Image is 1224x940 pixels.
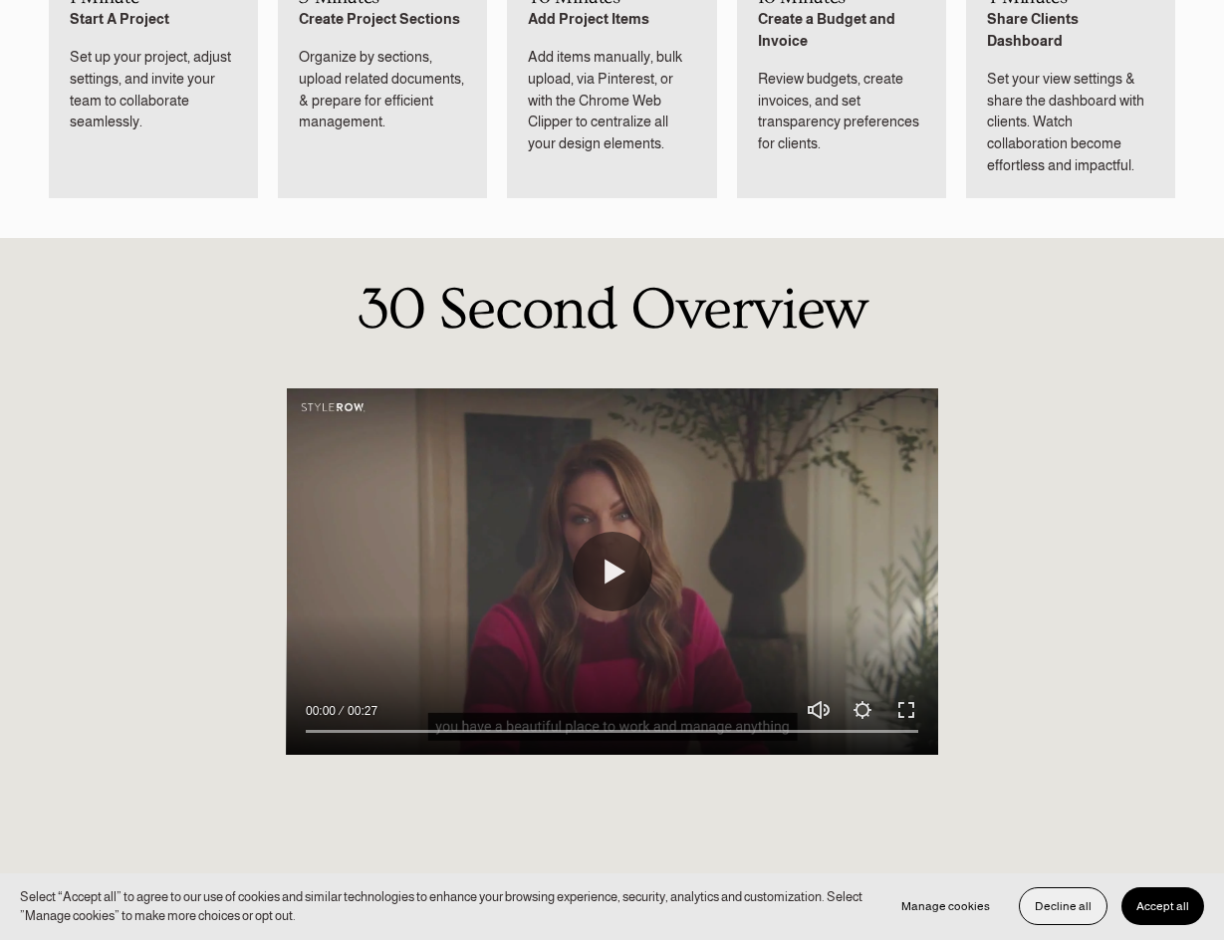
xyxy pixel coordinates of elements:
[306,701,341,721] div: Current time
[886,887,1005,925] button: Manage cookies
[758,11,898,49] strong: Create a Budget and Invoice
[143,279,1080,343] h1: 30 Second Overview
[299,47,466,133] p: Organize by sections, upload related documents, & prepare for efficient management.
[1121,887,1204,925] button: Accept all
[70,47,237,133] p: Set up your project, adjust settings, and invite your team to collaborate seamlessly.
[341,701,382,721] div: Duration
[1019,887,1107,925] button: Decline all
[987,69,1154,177] p: Set your view settings & share the dashboard with clients. Watch collaboration become effortless ...
[573,532,652,611] button: Play
[987,11,1082,49] strong: Share Clients Dashboard
[758,69,925,155] p: Review budgets, create invoices, and set transparency preferences for clients.
[528,11,649,27] strong: Add Project Items
[1035,899,1092,913] span: Decline all
[20,887,866,926] p: Select “Accept all” to agree to our use of cookies and similar technologies to enhance your brows...
[901,899,990,913] span: Manage cookies
[528,47,695,155] p: Add items manually, bulk upload, via Pinterest, or with the Chrome Web Clipper to centralize all ...
[306,725,918,739] input: Seek
[1136,899,1189,913] span: Accept all
[299,11,460,27] strong: Create Project Sections
[70,11,169,27] strong: Start A Project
